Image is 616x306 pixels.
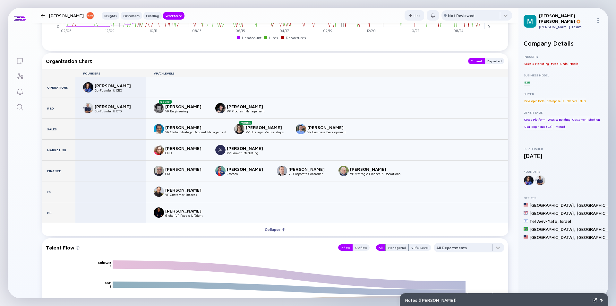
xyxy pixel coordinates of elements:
div: [DATE] [524,153,603,159]
div: Workforce [163,13,184,19]
img: United States Flag [524,203,528,207]
div: VP Strategic Partnerships [246,130,288,134]
div: Promotion [159,100,172,104]
div: VP Global Strategic Account Management [165,130,227,134]
div: Offices [524,196,603,200]
img: United States Flag [524,235,528,239]
img: Israel Flag [524,219,528,223]
div: Co-Founder & CTO [95,109,137,113]
div: VP Program Management [227,109,269,113]
div: [PERSON_NAME] Team [539,24,593,29]
div: B2B [524,79,530,85]
div: Israel [560,218,571,224]
div: Insights [102,13,119,19]
img: Oded Ouaknine picture [154,166,164,176]
button: Managerial [385,244,409,251]
tspan: 0 [487,24,490,29]
button: Current [468,58,485,64]
div: [PERSON_NAME] [165,145,208,151]
tspan: 10/11 [150,29,157,33]
a: Investor Map [8,68,32,83]
div: Talent Flow [46,243,332,252]
button: Workforce [163,12,184,20]
div: Departed [485,58,504,64]
div: Customers [121,13,142,19]
div: [GEOGRAPHIC_DATA] , [529,202,575,208]
div: [PERSON_NAME] [95,83,137,88]
div: Organization Chart [46,58,462,64]
button: Customers [121,12,142,20]
div: Sales & Marketing [524,60,550,67]
img: Alessandra Sadan picture [234,124,244,134]
div: Sales [42,119,75,139]
div: [PERSON_NAME] [95,104,137,109]
div: [GEOGRAPHIC_DATA] , [529,210,575,216]
tspan: 12/20 [367,29,376,33]
div: [PERSON_NAME] [350,166,392,172]
div: Tel Aviv-Yafo , [529,218,559,224]
img: Steven C. picture [154,207,164,218]
div: VP Business Development [307,130,350,134]
div: Founders [524,170,603,173]
div: [PERSON_NAME] [165,125,208,130]
div: Business Model [524,73,603,77]
img: Roy Sharon picture [277,166,287,176]
tspan: 02/08 [61,29,72,33]
div: Established [524,147,603,151]
div: Marketing [42,140,75,160]
img: Uri Hoter-Ishay picture [215,103,226,113]
a: Lists [8,53,32,68]
img: Bill King picture [338,166,349,176]
button: List [405,10,424,21]
img: Roni Mizrahi picture [154,145,164,155]
button: Funding [143,12,162,20]
h2: Company Details [524,39,603,47]
div: Global VP People & Talent [165,214,208,217]
button: Outflow [353,244,370,251]
img: Renato Bottini picture [154,124,164,134]
div: R&D [42,98,75,118]
div: Customer Retention [572,116,600,123]
div: Website Building [547,116,571,123]
div: [PERSON_NAME] [227,104,269,109]
div: [PERSON_NAME] [246,125,288,130]
div: [PERSON_NAME] [165,208,208,214]
tspan: 0 [57,24,59,29]
tspan: 12/09 [105,29,115,33]
img: Mordechai Profile Picture [524,15,536,28]
div: Cross Platform [524,116,546,123]
div: Mobile [569,60,579,67]
div: CRO [165,172,208,176]
div: Enterprise [546,98,561,104]
img: Brazil Flag [524,227,528,231]
div: Buyer [524,92,603,96]
div: Internet [554,124,566,130]
div: Operations [42,77,75,98]
a: Reminders [8,83,32,99]
div: Developer Tools [524,98,545,104]
div: Co-Founder & CEO [95,88,137,92]
div: [PERSON_NAME] [307,125,350,130]
img: Cyrus Dorosti picture [154,187,164,197]
div: Founders [75,71,146,75]
img: Menu [595,18,601,23]
div: All [376,244,385,251]
div: Collapse [261,224,289,234]
div: SMB [579,98,586,104]
div: VP Strategic Finance & Operations [350,172,400,176]
div: [PERSON_NAME] [49,12,94,20]
div: VP/C-Level [409,244,431,251]
button: Insights [102,12,119,20]
div: CMO [165,151,208,155]
img: Stephanie Hsiung picture [215,166,226,176]
a: Search [8,99,32,114]
div: List [405,11,424,21]
div: [PERSON_NAME] [165,104,208,109]
div: Not Reviewed [448,13,475,18]
text: 4 [110,265,111,268]
text: [PERSON_NAME] [467,292,493,296]
img: United Kingdom Flag [524,211,528,215]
